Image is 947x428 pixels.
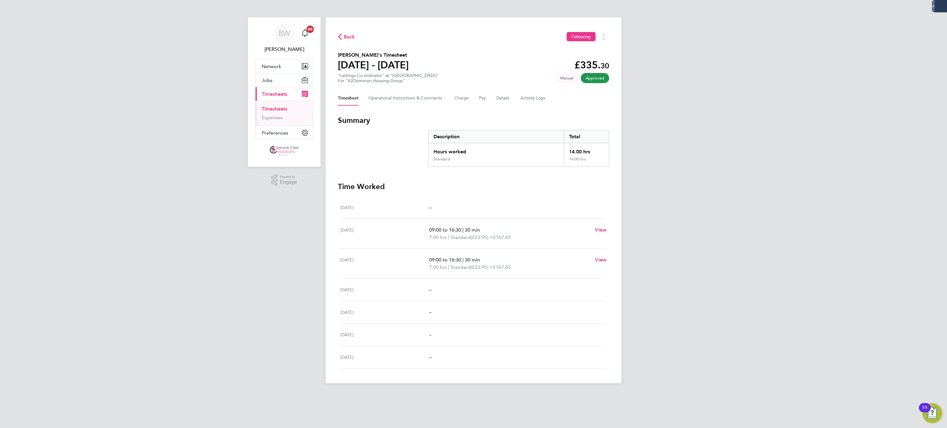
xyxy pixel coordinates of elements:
span: £167.65 [493,234,511,240]
button: Jobs [256,73,313,87]
button: Timesheets [256,87,313,101]
button: Open Resource Center, 11 new notifications [922,403,942,423]
a: Go to home page [255,146,313,156]
div: Hours worked [428,143,564,157]
span: Timesheets [262,91,287,97]
span: 7.00 hrs [429,264,447,270]
span: | [462,227,464,233]
div: Total [564,131,609,143]
a: 20 [299,23,311,43]
button: Charge [454,91,469,106]
a: Timesheets [262,106,287,112]
span: – [429,204,432,210]
a: Expenses [262,115,283,120]
div: [DATE] [340,309,429,316]
span: (£23.95) = [471,264,493,270]
h3: Time Worked [338,182,609,192]
div: [DATE] [340,204,429,211]
span: | [448,234,449,240]
span: | [448,264,449,270]
a: View [595,226,607,234]
button: Activity Logs [520,91,546,106]
div: [DATE] [340,256,429,271]
button: Back [338,33,355,41]
span: – [429,287,432,293]
button: Details [496,91,510,106]
span: BW [278,29,290,37]
button: Operational Instructions & Comments [368,91,445,106]
span: £167.65 [493,264,511,270]
span: – [429,354,432,360]
button: Network [256,59,313,73]
nav: Main navigation [248,17,321,167]
span: Standard [450,264,471,271]
span: 30 min [465,227,480,233]
app-decimal: £335. [574,59,609,71]
div: 14.00 hrs [564,157,609,167]
span: 7.00 hrs [429,234,447,240]
h2: [PERSON_NAME]'s Timesheet [338,51,409,59]
span: Powered by [280,174,297,180]
a: View [595,256,607,264]
span: Bethany Wiles [255,46,313,53]
div: [DATE] [340,226,429,241]
span: 30 min [465,257,480,263]
span: View [595,227,607,233]
span: This timesheet was manually created. [555,73,578,83]
button: Pay [479,91,486,106]
span: (£23.95) = [471,234,493,240]
div: [DATE] [340,286,429,293]
div: For "A2Dominion Housing Group" [338,78,439,83]
div: "Lettings Co-ordinator" at "[GEOGRAPHIC_DATA]" [338,73,439,83]
button: Preferences [256,126,313,139]
div: Standard [433,157,450,162]
button: Timesheet [338,91,359,106]
div: Description [428,131,564,143]
a: BW[PERSON_NAME] [255,23,313,53]
h1: [DATE] - [DATE] [338,59,409,71]
span: 09:00 to 16:30 [429,257,461,263]
span: | [462,257,464,263]
span: This timesheet has been approved. [581,73,609,83]
span: Engage [280,180,297,185]
span: 09:00 to 16:30 [429,227,461,233]
button: Following [567,32,596,41]
span: 30 [601,61,609,70]
div: 14.00 hrs [564,143,609,157]
span: – [429,332,432,337]
span: 20 [306,26,314,33]
span: View [595,257,607,263]
span: – [429,309,432,315]
span: Network [262,63,281,69]
div: 11 [922,408,928,416]
img: servicecare-logo-retina.png [270,146,299,156]
span: Standard [450,234,471,241]
span: Jobs [262,77,273,83]
a: Powered byEngage [271,174,297,186]
span: Back [344,33,355,41]
div: [DATE] [340,331,429,338]
div: Timesheets [256,101,313,126]
div: Summary [428,130,609,167]
span: Following [572,34,591,39]
span: Preferences [262,130,288,136]
h3: Summary [338,115,609,125]
section: Timesheet [338,115,609,369]
div: [DATE] [340,353,429,361]
button: Timesheets Menu [598,32,609,42]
